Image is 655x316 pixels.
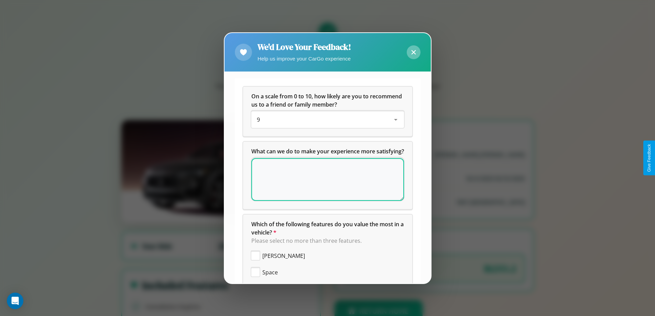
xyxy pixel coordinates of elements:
span: What can we do to make your experience more satisfying? [251,148,404,155]
div: On a scale from 0 to 10, how likely are you to recommend us to a friend or family member? [243,87,412,136]
div: Open Intercom Messenger [7,293,23,309]
div: Give Feedback [647,144,652,172]
h5: On a scale from 0 to 10, how likely are you to recommend us to a friend or family member? [251,92,404,109]
span: Please select no more than three features. [251,237,362,244]
span: Which of the following features do you value the most in a vehicle? [251,220,405,236]
span: On a scale from 0 to 10, how likely are you to recommend us to a friend or family member? [251,92,403,108]
span: [PERSON_NAME] [262,252,305,260]
p: Help us improve your CarGo experience [258,54,351,63]
h2: We'd Love Your Feedback! [258,41,351,53]
span: 9 [257,116,260,123]
div: On a scale from 0 to 10, how likely are you to recommend us to a friend or family member? [251,111,404,128]
span: Space [262,268,278,276]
